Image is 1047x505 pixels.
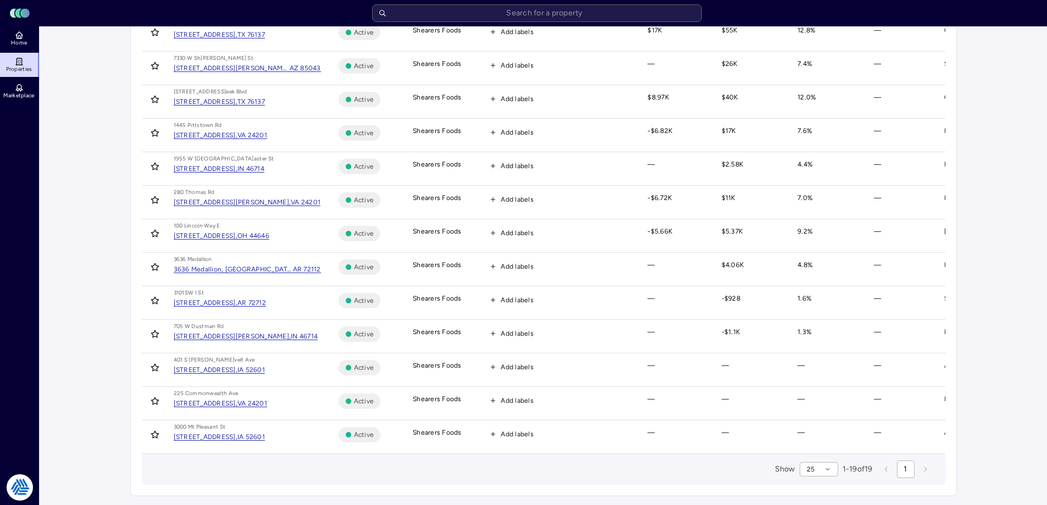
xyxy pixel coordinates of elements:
td: — [639,320,712,353]
td: -$1.1K [713,320,789,353]
div: [STREET_ADDRESS][PERSON_NAME], [174,333,291,340]
td: — [865,253,935,286]
span: Active [354,60,374,71]
td: $2.58K [713,152,789,186]
button: Add labels [483,125,541,140]
div: stown Rd [197,121,221,130]
div: AR 72112 [293,266,321,273]
span: Add labels [501,160,534,171]
span: Active [354,362,374,373]
button: Toggle favorite [146,359,164,376]
td: — [865,52,935,85]
span: 25 [807,464,815,475]
span: Add labels [501,127,534,138]
a: [STREET_ADDRESS],IN 46714 [174,165,264,172]
input: Search for a property [372,4,702,22]
button: page 1 [897,460,915,478]
td: $5.37K [713,219,789,253]
td: Shearers Foods [404,320,474,353]
td: 1.6% [789,286,865,320]
button: Add labels [483,293,541,307]
span: Add labels [501,227,534,238]
td: $17K [713,119,789,152]
div: aster St [254,154,274,163]
img: Tradition Energy [7,474,33,501]
button: next page [917,460,934,478]
td: — [639,152,712,186]
div: 401 S [PERSON_NAME] [174,356,235,364]
span: Add labels [501,395,534,406]
td: $11K [713,186,789,219]
div: [STREET_ADDRESS], [174,367,237,373]
div: AR 72712 [237,299,266,306]
div: 3636 M [174,255,192,264]
span: Active [354,161,374,172]
td: — [865,420,935,453]
div: ln Way E [198,221,220,230]
div: [STREET_ADDRESS], [174,400,237,407]
a: [STREET_ADDRESS],AR 72712 [174,299,266,306]
div: [STREET_ADDRESS], [174,31,237,38]
div: TX 76137 [237,98,265,105]
div: SW I St [185,288,204,297]
span: Marketplace [3,92,34,99]
a: [STREET_ADDRESS],TX 76137 [174,31,265,38]
div: homas Rd [189,188,214,197]
td: $17K [639,18,712,52]
a: [STREET_ADDRESS][PERSON_NAME],AZ 85043 [174,65,321,71]
div: [STREET_ADDRESS], [174,132,237,138]
td: — [639,253,712,286]
span: Add labels [501,261,534,272]
a: [STREET_ADDRESS][PERSON_NAME],VA 24201 [174,199,321,206]
td: Shearers Foods [404,420,474,453]
button: Toggle favorite [146,292,164,309]
span: Active [354,27,374,38]
td: $8.97K [639,85,712,119]
div: 3000 Mt Ple [174,423,204,431]
td: — [865,152,935,186]
td: 9.2% [789,219,865,253]
a: [STREET_ADDRESS],VA 24201 [174,400,267,407]
span: Properties [6,66,32,73]
span: Home [11,40,27,46]
td: Shearers Foods [404,286,474,320]
td: $55K [713,18,789,52]
span: Add labels [501,194,534,205]
td: Shearers Foods [404,387,474,420]
span: Active [354,195,374,206]
td: Shearers Foods [404,253,474,286]
td: $4.06K [713,253,789,286]
div: IA 52601 [237,367,265,373]
span: 1 - 19 of 19 [843,463,873,475]
td: 12.0% [789,85,865,119]
td: $40K [713,85,789,119]
td: — [789,387,865,420]
span: Add labels [501,26,534,37]
span: Add labels [501,295,534,306]
td: — [789,353,865,387]
td: — [639,52,712,85]
div: stman Rd [199,322,224,331]
a: [STREET_ADDRESS],IA 52601 [174,367,265,373]
a: [STREET_ADDRESS],IA 52601 [174,434,265,440]
td: Shearers Foods [404,186,474,219]
button: Toggle favorite [146,258,164,276]
button: Toggle favorite [146,91,164,108]
td: 7.0% [789,186,865,219]
span: Add labels [501,429,534,440]
td: Shearers Foods [404,119,474,152]
td: — [639,286,712,320]
span: Active [354,429,374,440]
span: Active [354,329,374,340]
button: Add labels [483,326,541,341]
td: -$5.66K [639,219,712,253]
button: Toggle favorite [146,392,164,410]
div: IA 52601 [237,434,265,440]
div: 100 Linco [174,221,198,230]
span: Active [354,396,374,407]
td: — [865,85,935,119]
span: Active [354,94,374,105]
div: 705 W Du [174,322,199,331]
td: Shearers Foods [404,85,474,119]
td: Shearers Foods [404,353,474,387]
